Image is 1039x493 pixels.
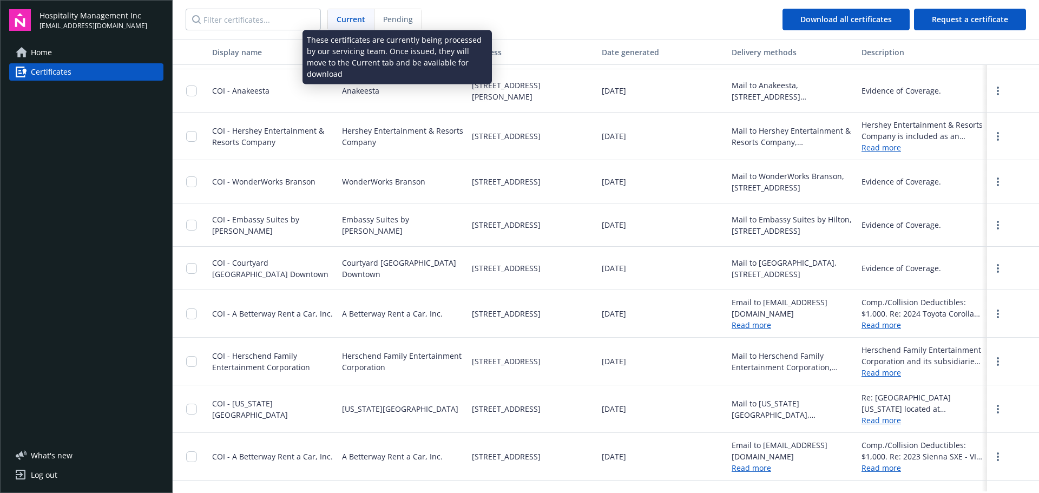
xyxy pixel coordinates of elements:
a: Read more [732,463,771,473]
a: more [991,84,1004,97]
span: Pending [383,14,413,25]
div: Email to [EMAIL_ADDRESS][DOMAIN_NAME] [732,297,853,319]
span: [STREET_ADDRESS] [472,262,541,274]
input: Toggle Row Selected [186,356,197,367]
input: Toggle Row Selected [186,86,197,96]
a: more [991,355,1004,368]
input: Toggle Row Selected [186,308,197,319]
a: Read more [862,462,983,474]
span: [DATE] [602,85,626,96]
input: Toggle Row Selected [186,451,197,462]
button: Address [468,39,597,65]
div: Description [862,47,983,58]
div: Mail to Anakeesta, [STREET_ADDRESS][PERSON_NAME] [732,80,853,102]
a: more [991,262,1004,275]
span: [DATE] [602,356,626,367]
span: [DATE] [602,451,626,462]
div: Display name [212,47,333,58]
span: [STREET_ADDRESS] [472,219,541,231]
a: Read more [862,415,983,426]
button: Request a certificate [914,9,1026,30]
button: Delivery methods [727,39,857,65]
div: Mail to [US_STATE][GEOGRAPHIC_DATA], [STREET_ADDRESS] [732,398,853,420]
span: Current [337,14,365,25]
a: Certificates [9,63,163,81]
div: Evidence of Coverage. [862,176,941,187]
a: more [991,403,1004,416]
button: Description [857,39,987,65]
a: more [991,219,1004,232]
a: Read more [862,367,983,378]
a: more [991,130,1004,143]
span: A Betterway Rent a Car, Inc. [342,308,443,319]
span: A Betterway Rent a Car, Inc. [342,451,443,462]
span: [DATE] [602,403,626,415]
button: Hospitality Management Inc[EMAIL_ADDRESS][DOMAIN_NAME] [40,9,163,31]
span: [DATE] [602,219,626,231]
span: [STREET_ADDRESS] [472,176,541,187]
span: Embassy Suites by [PERSON_NAME] [342,214,463,236]
div: Address [472,47,593,58]
span: [US_STATE][GEOGRAPHIC_DATA] [342,403,458,415]
span: Hershey Entertainment & Resorts Company [342,125,463,148]
div: Evidence of Coverage. [862,219,941,231]
span: [STREET_ADDRESS] [472,451,541,462]
span: [STREET_ADDRESS] [472,130,541,142]
div: Mail to Embassy Suites by Hilton, [STREET_ADDRESS] [732,214,853,236]
span: COI - Embassy Suites by [PERSON_NAME] [212,214,299,236]
div: Comp./Collision Deductibles: $1,000. Re: 2024 Toyota Corolla Cross. A Betterway Rent a Car, Inc. ... [862,297,983,319]
span: COI - [US_STATE][GEOGRAPHIC_DATA] [212,398,288,420]
span: COI - A Betterway Rent a Car, Inc. [212,451,333,462]
div: Hershey Entertainment & Resorts Company is included as an additional insured as required by a wri... [862,119,983,142]
a: more [991,175,1004,188]
button: What's new [9,450,90,461]
input: Toggle Row Selected [186,263,197,274]
div: Delivery methods [732,47,853,58]
div: Mail to Herschend Family Entertainment Corporation, [STREET_ADDRESS] [732,350,853,373]
input: Toggle Row Selected [186,176,197,187]
div: Herschend Family Entertainment Corporation and its subsidiaries, officers, agents and employees a... [862,344,983,367]
span: Hospitality Management Inc [40,10,147,21]
span: Pending [374,9,422,30]
div: Evidence of Coverage. [862,85,941,96]
div: Email to [EMAIL_ADDRESS][DOMAIN_NAME] [732,439,853,462]
div: Date generated [602,47,723,58]
span: [DATE] [602,262,626,274]
span: Home [31,44,52,61]
input: Toggle Row Selected [186,220,197,231]
span: COI - Anakeesta [212,86,269,96]
input: Filter certificates... [186,9,321,30]
span: WonderWorks Branson [342,176,425,187]
span: [EMAIL_ADDRESS][DOMAIN_NAME] [40,21,147,31]
a: more [991,450,1004,463]
a: Read more [732,320,771,330]
span: Courtyard [GEOGRAPHIC_DATA] Downtown [342,257,463,280]
img: navigator-logo.svg [9,9,31,31]
span: COI - WonderWorks Branson [212,176,315,187]
button: Date generated [597,39,727,65]
span: Certificates [31,63,71,81]
input: Toggle Row Selected [186,404,197,415]
button: Download all certificates [782,9,910,30]
input: Toggle Row Selected [186,131,197,142]
a: Read more [862,142,983,153]
a: more [991,307,1004,320]
span: [STREET_ADDRESS][PERSON_NAME] [472,80,593,102]
button: Display name [208,39,338,65]
div: Mail to [GEOGRAPHIC_DATA], [STREET_ADDRESS] [732,257,853,280]
a: Read more [862,319,983,331]
span: What ' s new [31,450,73,461]
div: Mail to WonderWorks Branson, [STREET_ADDRESS] [732,170,853,193]
div: Re: [GEOGRAPHIC_DATA][US_STATE] located at [STREET_ADDRESS] Arterial B, [GEOGRAPHIC_DATA][PERSON_... [862,392,983,415]
span: Herschend Family Entertainment Corporation [342,350,463,373]
span: [STREET_ADDRESS] [472,308,541,319]
span: [STREET_ADDRESS] [472,356,541,367]
div: Log out [31,466,57,484]
span: [DATE] [602,130,626,142]
span: Download all certificates [800,14,892,24]
span: Anakeesta [342,85,379,96]
span: COI - Courtyard [GEOGRAPHIC_DATA] Downtown [212,258,328,279]
div: Evidence of Coverage. [862,262,941,274]
span: COI - Hershey Entertainment & Resorts Company [212,126,324,147]
span: [DATE] [602,176,626,187]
